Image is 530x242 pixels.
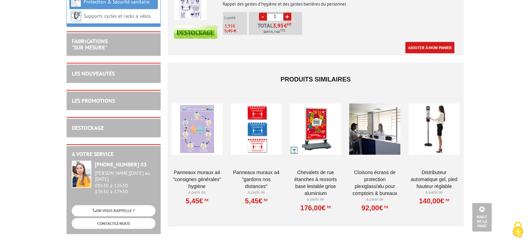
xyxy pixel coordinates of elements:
[186,199,208,203] a: 5,45€HT
[224,29,247,33] p: 5,45 €
[283,13,291,21] a: +
[171,190,223,195] p: À partir de
[290,197,341,202] p: À partir de
[271,29,278,35] span: 4,74
[284,23,287,28] span: €
[95,170,155,194] div: 08h30 à 12h30 13h30 à 17h30
[72,38,108,51] a: FABRICATIONS"Sur Mesure"
[259,13,267,21] a: -
[273,23,284,28] span: 3,95
[349,197,400,202] p: À partir de
[72,70,115,77] a: LES NOUVEAUTÉS
[325,204,331,209] sup: HT
[84,13,151,19] a: Supports cycles et racks à vélos
[72,151,155,157] h2: A votre service
[349,169,400,197] a: Cloisons Écrans de protection Plexiglass/Alu pour comptoirs & Bureaux
[263,29,285,35] span: Soit €
[72,161,91,188] img: widget-service.jpg
[408,190,460,195] p: À partir de
[419,199,449,203] a: 140,00€HT
[280,29,285,32] sup: TTC
[509,221,527,239] img: Cookies (fenêtre modale)
[72,124,104,131] a: DESTOCKAGE
[383,204,388,209] sup: HT
[290,169,341,197] a: Chevalets de rue étanches à ressorts base lestable Grise Aluminium
[251,23,302,35] p: Total
[245,199,268,203] a: 5,45€HT
[231,169,282,190] a: Panneaux muraux A4 "Gardons nos Distances"
[95,170,155,182] div: [PERSON_NAME][DATE] au [DATE]
[405,42,454,53] a: Ajouter à mon panier
[72,205,155,216] a: ON VOUS RAPPELLE ?
[281,76,351,83] span: Produits similaires
[224,24,247,29] p: €
[444,197,449,202] sup: HT
[224,15,247,20] p: L'unité
[231,190,282,195] p: À partir de
[287,22,292,27] sup: HT
[72,218,155,229] a: CONTACTEZ-NOUS
[71,11,81,21] img: Supports cycles et racks à vélos
[361,206,388,210] a: 92,00€HT
[300,206,331,210] a: 176,00€HT
[408,169,460,190] a: Distributeur automatique Gel, pied hauteur réglable
[174,25,217,39] img: destockage
[262,197,268,202] sup: HT
[506,218,530,242] button: Cookies (fenêtre modale)
[171,169,223,190] a: Panneaux muraux A4 "Consignes Générales" Hygiène
[72,97,115,104] a: LES PROMOTIONS
[95,161,147,168] strong: [PHONE_NUMBER] 03
[472,203,492,232] a: Haut de la page
[203,197,208,202] sup: HT
[224,23,233,29] span: 3,95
